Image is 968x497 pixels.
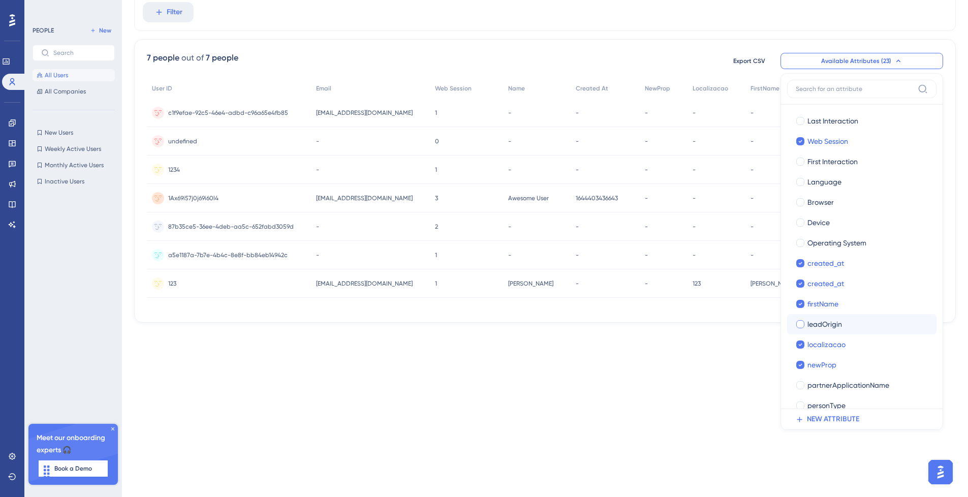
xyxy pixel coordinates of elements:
span: created_at [807,257,844,269]
span: Filter [167,6,182,18]
span: Web Session [807,135,848,147]
span: Created At [576,84,608,92]
span: personType [807,399,846,412]
span: FirstName [751,84,779,92]
span: - [576,166,579,174]
div: PEOPLE [33,26,54,35]
span: - [508,137,511,145]
button: Export CSV [724,53,774,69]
span: Email [316,84,331,92]
span: - [576,109,579,117]
input: Search for an attribute [796,85,914,93]
span: User ID [152,84,172,92]
span: First Interaction [807,156,858,168]
span: - [645,223,648,231]
button: All Companies [33,85,115,98]
span: [PERSON_NAME] [508,279,553,288]
span: - [751,137,754,145]
span: 1Ax69i57j0j69i60l4 [168,194,218,202]
span: New Users [45,129,73,137]
span: - [576,279,579,288]
span: undefined [168,137,197,145]
div: 7 people [206,52,238,64]
span: - [645,109,648,117]
span: Web Session [435,84,472,92]
span: 1234 [168,166,180,174]
button: NEW ATTRIBUTE [787,409,943,429]
span: 1644403436643 [576,194,618,202]
span: - [645,166,648,174]
span: - [693,194,696,202]
span: - [751,109,754,117]
span: - [645,279,648,288]
span: - [751,166,754,174]
span: Localizacao [693,84,728,92]
span: firstName [807,298,838,310]
span: Meet our onboarding experts 🎧 [37,432,110,456]
span: Operating System [807,237,866,249]
span: Available Attributes (23) [821,57,891,65]
span: [EMAIL_ADDRESS][DOMAIN_NAME] [316,194,413,202]
span: Device [807,216,830,229]
span: - [508,251,511,259]
span: 0 [435,137,439,145]
iframe: UserGuiding AI Assistant Launcher [925,457,956,487]
button: All Users [33,69,115,81]
span: 1 [435,109,437,117]
span: - [508,223,511,231]
span: - [576,223,579,231]
span: New [99,26,111,35]
span: [EMAIL_ADDRESS][DOMAIN_NAME] [316,279,413,288]
span: - [751,251,754,259]
div: out of [181,52,204,64]
span: - [316,166,319,174]
span: - [316,251,319,259]
span: - [693,223,696,231]
span: 1 [435,279,437,288]
span: - [508,166,511,174]
span: - [645,251,648,259]
input: Search [53,49,106,56]
div: Arrastar [39,458,55,489]
span: partnerApplicationName [807,379,889,391]
span: - [751,223,754,231]
span: - [316,137,319,145]
span: - [693,109,696,117]
button: Weekly Active Users [33,143,115,155]
span: - [693,166,696,174]
span: 2 [435,223,438,231]
span: 1 [435,251,437,259]
span: Inactive Users [45,177,84,185]
button: Available Attributes (23) [780,53,943,69]
button: Monthly Active Users [33,159,115,171]
span: - [508,109,511,117]
span: Book a Demo [54,464,92,473]
span: NEW ATTRIBUTE [807,413,859,425]
span: Language [807,176,841,188]
span: 3 [435,194,438,202]
span: - [576,251,579,259]
span: 123 [168,279,176,288]
button: Filter [143,2,194,22]
span: 123 [693,279,701,288]
span: newProp [807,359,836,371]
button: New [86,24,115,37]
span: Monthly Active Users [45,161,104,169]
span: - [693,137,696,145]
span: - [751,194,754,202]
span: Awesome User [508,194,549,202]
span: - [316,223,319,231]
button: Inactive Users [33,175,115,188]
span: - [693,251,696,259]
button: Book a Demo [39,460,108,477]
span: created_at [807,277,844,290]
span: [PERSON_NAME] [751,279,796,288]
span: NewProp [645,84,670,92]
span: - [645,194,648,202]
span: Weekly Active Users [45,145,101,153]
div: 7 people [147,52,179,64]
span: Browser [807,196,834,208]
span: [EMAIL_ADDRESS][DOMAIN_NAME] [316,109,413,117]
